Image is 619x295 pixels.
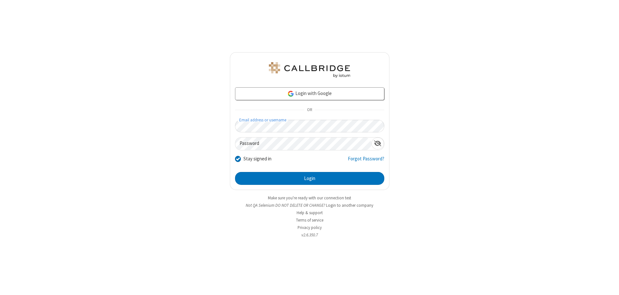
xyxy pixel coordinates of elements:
label: Stay signed in [243,155,271,163]
a: Privacy policy [298,225,322,230]
img: google-icon.png [287,90,294,97]
span: OR [304,106,315,115]
li: v2.6.350.7 [230,232,389,238]
a: Make sure you're ready with our connection test [268,195,351,201]
a: Help & support [297,210,323,215]
a: Forgot Password? [348,155,384,167]
input: Password [235,138,371,150]
button: Login [235,172,384,185]
a: Login with Google [235,87,384,100]
input: Email address or username [235,120,384,132]
img: QA Selenium DO NOT DELETE OR CHANGE [268,62,351,78]
a: Terms of service [296,217,323,223]
button: Login to another company [326,202,373,208]
li: Not QA Selenium DO NOT DELETE OR CHANGE? [230,202,389,208]
div: Show password [371,138,384,149]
